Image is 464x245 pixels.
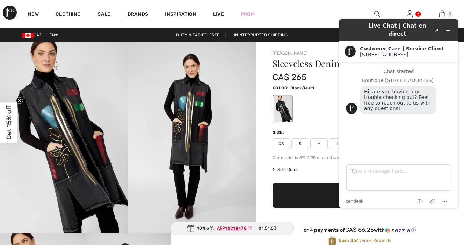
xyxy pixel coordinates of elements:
span: CAD [22,33,45,37]
div: Black/Multi [274,96,292,122]
strong: Earn 35 [339,238,356,243]
a: [PERSON_NAME] [273,51,307,56]
a: Brands [128,11,148,19]
span: Color: [273,86,289,91]
a: Live [213,10,224,18]
span: Size Guide [273,166,299,173]
img: My Bag [439,10,445,18]
img: Sezzle [385,227,410,233]
a: 0 [426,10,458,18]
button: Add to Bag [273,183,447,208]
div: Size: [273,129,286,136]
ins: AFP10C18478 [217,226,247,231]
span: Avenue Rewards [339,237,391,244]
a: Sign In [407,10,413,17]
span: CA$ 265 [273,72,306,82]
span: 0 [449,11,451,17]
span: L [329,138,347,149]
div: or 4 payments ofCA$ 66.25withSezzle Click to learn more about Sezzle [273,226,447,236]
img: Sleeveless Denim Vest Style 253762. 2 [128,42,256,233]
span: CA$ 66.25 [345,226,374,233]
img: Canadian Dollar [22,33,34,38]
img: My Info [407,10,413,18]
div: Our model is 5'9"/175 cm and wears a size 6. [273,154,447,161]
span: EN [49,33,58,37]
a: Sale [97,11,110,19]
a: Clothing [56,11,81,19]
div: 10% off: [170,222,294,235]
span: Chat [16,5,31,11]
span: XS [273,138,290,149]
img: Gift.svg [187,225,194,232]
span: Inspiration [165,11,196,19]
img: 1ère Avenue [3,6,17,20]
img: search the website [374,10,380,18]
span: M [310,138,328,149]
span: S [291,138,309,149]
span: Black/Multi [290,86,314,91]
div: or 4 payments of with [273,226,447,233]
iframe: Find more information here [333,14,464,214]
a: Prom [241,10,255,18]
h1: Sleeveless Denim Vest Style 253762 [273,59,418,68]
span: 01:51:03 [259,225,276,231]
a: New [28,11,39,19]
